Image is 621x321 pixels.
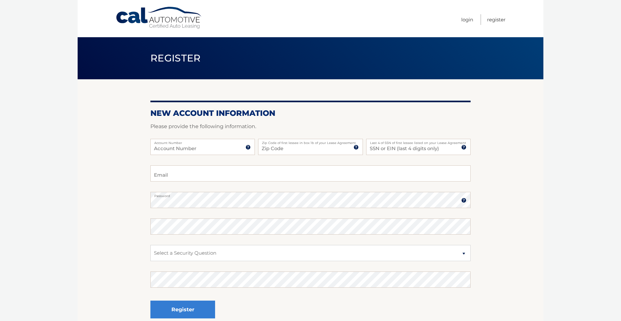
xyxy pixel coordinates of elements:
button: Register [150,301,215,318]
img: tooltip.svg [461,198,466,203]
a: Cal Automotive [115,6,203,29]
input: SSN or EIN (last 4 digits only) [366,139,471,155]
p: Please provide the following information. [150,122,471,131]
a: Register [487,14,506,25]
a: Login [461,14,473,25]
span: Register [150,52,201,64]
label: Last 4 of SSN of first lessee listed on your Lease Agreement [366,139,471,144]
label: Account Number [150,139,255,144]
img: tooltip.svg [245,145,251,150]
input: Zip Code [258,139,363,155]
img: tooltip.svg [354,145,359,150]
label: Password [150,192,471,197]
img: tooltip.svg [461,145,466,150]
h2: New Account Information [150,108,471,118]
input: Email [150,165,471,182]
input: Account Number [150,139,255,155]
label: Zip Code of first lessee in box 1b of your Lease Agreement [258,139,363,144]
